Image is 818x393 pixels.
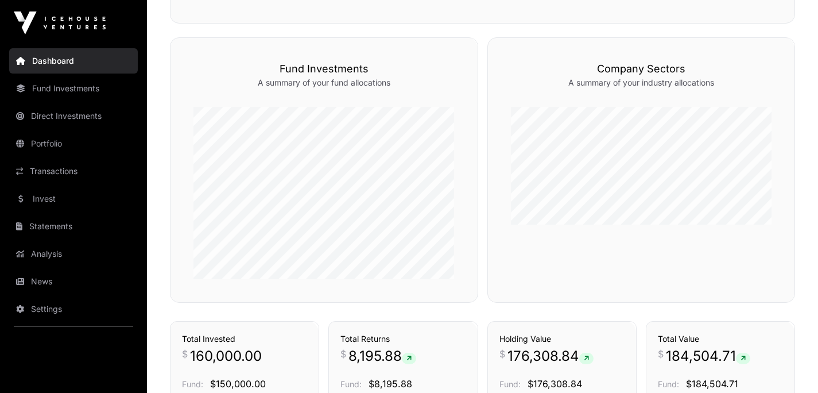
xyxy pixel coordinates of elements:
h3: Company Sectors [511,61,772,77]
span: 8,195.88 [348,347,416,365]
a: Invest [9,186,138,211]
span: $8,195.88 [369,378,412,390]
p: A summary of your industry allocations [511,77,772,88]
span: Fund: [658,379,679,389]
span: $150,000.00 [210,378,266,390]
a: Fund Investments [9,76,138,101]
span: 184,504.71 [666,347,750,365]
h3: Holding Value [499,333,625,345]
a: Dashboard [9,48,138,74]
span: $ [499,347,505,361]
span: $ [658,347,664,361]
h3: Fund Investments [193,61,455,77]
a: News [9,269,138,294]
h3: Total Returns [340,333,466,345]
h3: Total Value [658,333,783,345]
a: Statements [9,214,138,239]
p: A summary of your fund allocations [193,77,455,88]
span: $176,308.84 [528,378,582,390]
a: Portfolio [9,131,138,156]
span: $184,504.71 [686,378,738,390]
a: Settings [9,296,138,322]
img: Icehouse Ventures Logo [14,11,106,34]
span: $ [340,347,346,361]
span: Fund: [499,379,521,389]
a: Analysis [9,241,138,267]
span: Fund: [182,379,203,389]
h3: Total Invested [182,333,307,345]
span: $ [182,347,188,361]
span: 160,000.00 [190,347,262,365]
span: Fund: [340,379,362,389]
a: Transactions [9,159,138,184]
span: 176,308.84 [507,347,594,365]
a: Direct Investments [9,103,138,129]
iframe: Chat Widget [761,338,818,393]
